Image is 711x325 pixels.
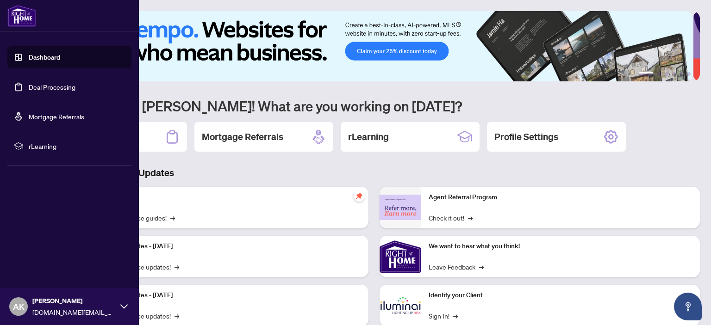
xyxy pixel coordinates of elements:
img: We want to hear what you think! [380,236,421,277]
p: Self-Help [97,192,361,202]
button: 2 [657,72,661,76]
button: 1 [639,72,654,76]
span: → [468,213,473,223]
span: → [170,213,175,223]
button: 4 [672,72,676,76]
p: Identify your Client [429,290,692,300]
h2: Profile Settings [494,130,558,143]
span: [DOMAIN_NAME][EMAIL_ADDRESS][DOMAIN_NAME] [32,307,116,317]
a: Sign In!→ [429,311,458,321]
h3: Brokerage & Industry Updates [48,166,700,179]
span: → [175,311,179,321]
a: Check it out!→ [429,213,473,223]
h2: rLearning [348,130,389,143]
button: Open asap [674,293,702,320]
a: Dashboard [29,53,60,61]
span: AK [13,300,25,313]
span: → [453,311,458,321]
p: Agent Referral Program [429,192,692,202]
h1: Welcome back [PERSON_NAME]! What are you working on [DATE]? [48,97,700,115]
a: Deal Processing [29,83,75,91]
a: Leave Feedback→ [429,262,484,272]
img: Slide 0 [48,11,693,81]
a: Mortgage Referrals [29,112,84,121]
img: logo [7,5,36,27]
span: [PERSON_NAME] [32,296,116,306]
button: 6 [687,72,691,76]
p: Platform Updates - [DATE] [97,290,361,300]
img: Agent Referral Program [380,195,421,220]
button: 5 [680,72,683,76]
button: 3 [665,72,668,76]
p: We want to hear what you think! [429,241,692,251]
p: Platform Updates - [DATE] [97,241,361,251]
span: rLearning [29,141,125,151]
h2: Mortgage Referrals [202,130,283,143]
span: pushpin [354,190,365,202]
span: → [175,262,179,272]
span: → [479,262,484,272]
